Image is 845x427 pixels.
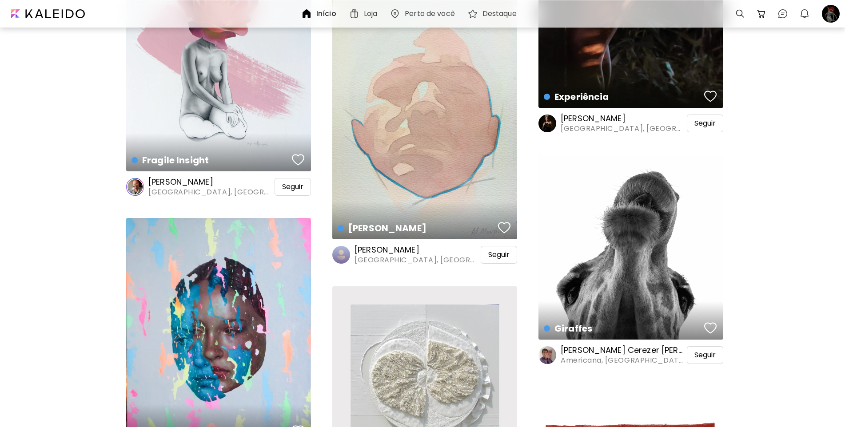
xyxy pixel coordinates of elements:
[126,177,311,197] a: [PERSON_NAME][GEOGRAPHIC_DATA], [GEOGRAPHIC_DATA]Seguir
[561,356,685,365] span: Americana, [GEOGRAPHIC_DATA]
[694,351,716,360] span: Seguir
[756,8,767,19] img: cart
[316,10,336,17] h6: Início
[777,8,788,19] img: chatIcon
[538,345,723,365] a: [PERSON_NAME] Cerezer [PERSON_NAME]Americana, [GEOGRAPHIC_DATA]Seguir
[332,245,517,265] a: [PERSON_NAME][GEOGRAPHIC_DATA], [GEOGRAPHIC_DATA]Seguir
[338,221,495,235] h4: [PERSON_NAME]
[702,87,719,105] button: favorites
[301,8,340,19] a: Início
[702,319,719,337] button: favorites
[538,155,723,340] a: Giraffesfavoriteshttps://cdn.kaleido.art/CDN/Artwork/175925/Primary/medium.webp?updated=779778
[148,177,273,187] h6: [PERSON_NAME]
[561,124,685,134] span: [GEOGRAPHIC_DATA], [GEOGRAPHIC_DATA]
[799,8,810,19] img: bellIcon
[132,154,289,167] h4: Fragile Insight
[544,90,702,103] h4: Experiência
[561,345,685,356] h6: [PERSON_NAME] Cerezer [PERSON_NAME]
[561,113,685,124] h6: [PERSON_NAME]
[349,8,381,19] a: Loja
[405,10,455,17] h6: Perto de você
[488,250,510,259] span: Seguir
[355,245,479,255] h6: [PERSON_NAME]
[467,8,520,19] a: Destaque
[544,322,702,335] h4: Giraffes
[687,115,723,132] div: Seguir
[481,246,517,264] div: Seguir
[694,119,716,128] span: Seguir
[148,187,273,197] span: [GEOGRAPHIC_DATA], [GEOGRAPHIC_DATA]
[390,8,458,19] a: Perto de você
[482,10,517,17] h6: Destaque
[538,113,723,134] a: [PERSON_NAME][GEOGRAPHIC_DATA], [GEOGRAPHIC_DATA]Seguir
[355,255,479,265] span: [GEOGRAPHIC_DATA], [GEOGRAPHIC_DATA]
[797,6,812,21] button: bellIcon
[275,178,311,196] div: Seguir
[496,219,513,237] button: favorites
[687,346,723,364] div: Seguir
[290,151,307,169] button: favorites
[282,182,303,191] span: Seguir
[364,10,377,17] h6: Loja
